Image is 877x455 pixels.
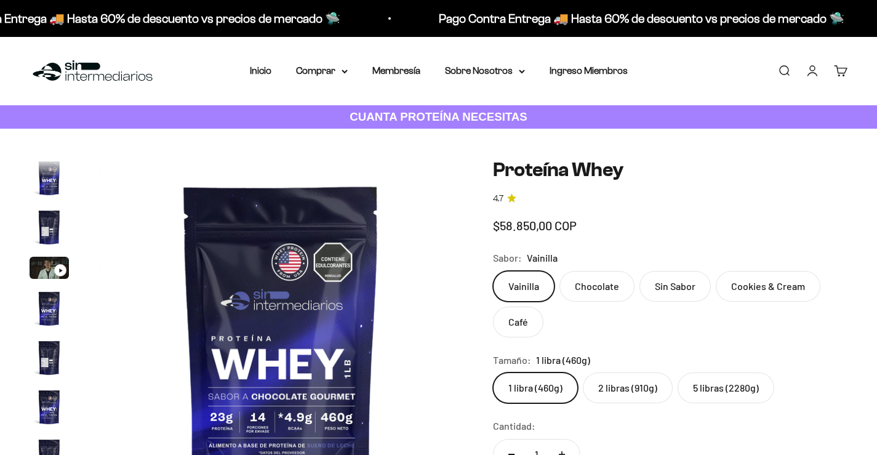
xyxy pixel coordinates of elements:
button: Ir al artículo 6 [30,387,69,430]
a: Membresía [372,65,420,76]
img: Proteína Whey [30,387,69,427]
summary: Comprar [296,63,348,79]
h1: Proteína Whey [493,158,847,182]
span: 4.7 [493,192,503,206]
img: Proteína Whey [30,338,69,377]
a: Ingreso Miembros [550,65,628,76]
legend: Tamaño: [493,352,531,368]
a: 4.74.7 de 5.0 estrellas [493,192,847,206]
p: Pago Contra Entrega 🚚 Hasta 60% de descuento vs precios de mercado 🛸 [433,9,839,28]
button: Ir al artículo 1 [30,158,69,201]
span: 1 libra (460g) [536,352,590,368]
sale-price: $58.850,00 COP [493,215,577,235]
summary: Sobre Nosotros [445,63,525,79]
strong: CUANTA PROTEÍNA NECESITAS [350,110,527,123]
button: Ir al artículo 5 [30,338,69,381]
img: Proteína Whey [30,207,69,247]
button: Ir al artículo 4 [30,289,69,332]
img: Proteína Whey [30,289,69,328]
button: Ir al artículo 3 [30,257,69,283]
legend: Sabor: [493,250,522,266]
label: Cantidad: [493,418,535,434]
a: Inicio [250,65,271,76]
img: Proteína Whey [30,158,69,198]
button: Ir al artículo 2 [30,207,69,251]
span: Vainilla [527,250,558,266]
